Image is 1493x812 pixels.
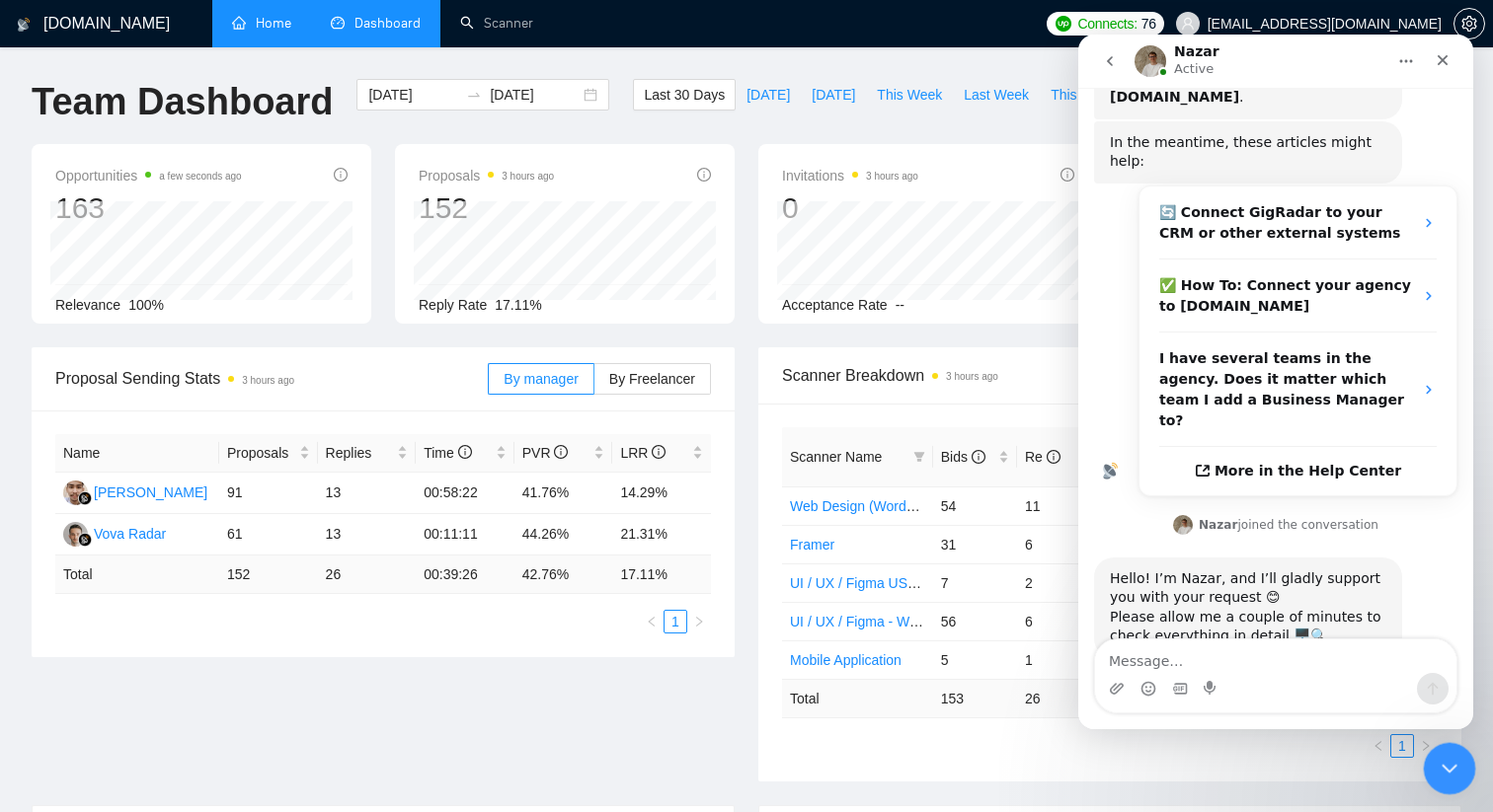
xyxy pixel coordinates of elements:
[460,15,533,32] a: searchScanner
[78,491,92,505] img: gigradar-bm.png
[466,87,482,103] span: to
[652,445,666,459] span: info-circle
[933,602,1017,640] td: 56
[746,84,790,106] span: [DATE]
[55,164,242,187] span: Opportunities
[416,514,514,555] td: 00:11:11
[933,525,1017,563] td: 31
[953,79,1040,111] button: Last Week
[495,297,541,313] span: 17.11%
[913,451,925,463] span: filter
[1047,450,1061,464] span: info-circle
[318,473,417,514] td: 13
[522,445,569,461] span: PVR
[941,449,985,465] span: Bids
[490,84,580,106] input: End date
[1017,602,1101,640] td: 6
[1414,734,1438,758] button: right
[877,84,942,106] span: This Week
[1367,734,1390,758] button: left
[665,611,686,632] a: 1
[972,450,985,464] span: info-circle
[687,610,711,633] li: Next Page
[424,445,471,461] span: Time
[219,434,318,473] th: Proposals
[1017,486,1101,525] td: 11
[242,375,294,386] time: 3 hours ago
[1056,16,1071,32] img: upwork-logo.png
[334,168,348,182] span: info-circle
[419,297,487,313] span: Reply Rate
[909,442,929,472] span: filter
[644,84,725,106] span: Last 30 Days
[55,434,219,473] th: Name
[219,514,318,555] td: 61
[866,171,918,182] time: 3 hours ago
[664,610,687,633] li: 1
[790,498,1000,514] a: Web Design (Wordpress | Framer)
[1077,13,1137,35] span: Connects:
[1424,743,1476,795] iframe: Intercom live chat
[419,164,554,187] span: Proposals
[55,297,120,313] span: Relevance
[736,79,801,111] button: [DATE]
[514,514,613,555] td: 44.26%
[933,679,1017,717] td: 153
[232,15,291,32] a: homeHome
[612,514,711,555] td: 21.31%
[354,15,421,32] span: Dashboard
[782,679,933,717] td: Total
[697,168,711,182] span: info-circle
[612,555,711,594] td: 17.11 %
[1454,8,1485,39] button: setting
[331,16,345,30] span: dashboard
[693,616,705,627] span: right
[782,363,1438,388] span: Scanner Breakdown
[1454,16,1484,32] span: setting
[219,473,318,514] td: 91
[933,640,1017,679] td: 5
[63,522,88,547] img: VR
[78,533,92,547] img: gigradar-bm.png
[128,297,164,313] span: 100%
[514,555,613,594] td: 42.76 %
[1390,734,1414,758] li: 1
[326,442,394,464] span: Replies
[790,537,834,553] a: Framer
[159,171,241,182] time: a few seconds ago
[416,473,514,514] td: 00:58:22
[458,445,472,459] span: info-circle
[633,79,736,111] button: Last 30 Days
[612,473,711,514] td: 14.29%
[318,434,417,473] th: Replies
[419,189,554,227] div: 152
[17,9,31,40] img: logo
[640,610,664,633] button: left
[646,616,658,627] span: left
[946,371,998,382] time: 3 hours ago
[1017,679,1101,717] td: 26
[609,371,695,387] span: By Freelancer
[620,445,666,461] span: LRR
